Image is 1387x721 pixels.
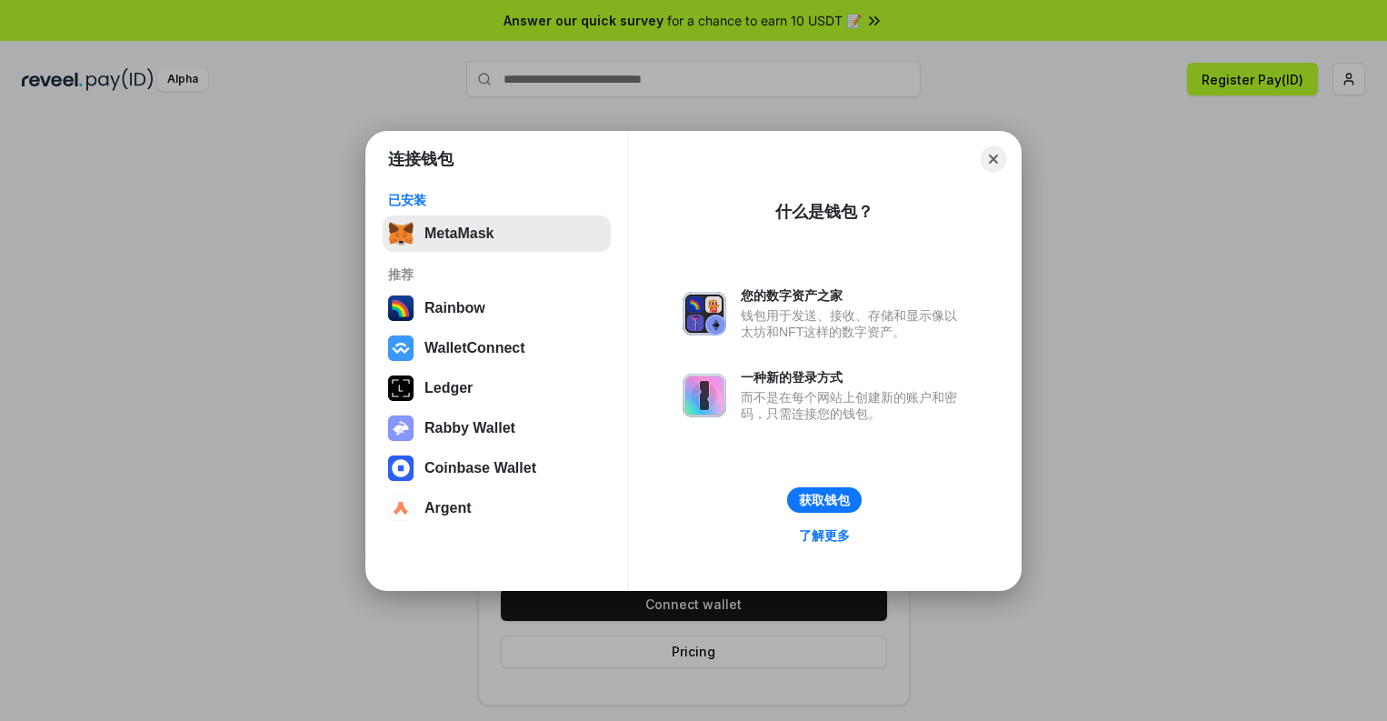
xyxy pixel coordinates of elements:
button: Close [981,146,1006,172]
button: Coinbase Wallet [383,450,611,486]
img: svg+xml,%3Csvg%20fill%3D%22none%22%20height%3D%2233%22%20viewBox%3D%220%200%2035%2033%22%20width%... [388,221,414,246]
div: 一种新的登录方式 [741,369,966,386]
button: MetaMask [383,215,611,252]
div: MetaMask [424,225,494,242]
img: svg+xml,%3Csvg%20xmlns%3D%22http%3A%2F%2Fwww.w3.org%2F2000%2Fsvg%22%20width%3D%2228%22%20height%3... [388,376,414,401]
div: 什么是钱包？ [775,201,873,223]
div: 已安装 [388,192,605,208]
img: svg+xml,%3Csvg%20width%3D%22120%22%20height%3D%22120%22%20viewBox%3D%220%200%20120%20120%22%20fil... [388,295,414,321]
img: svg+xml,%3Csvg%20xmlns%3D%22http%3A%2F%2Fwww.w3.org%2F2000%2Fsvg%22%20fill%3D%22none%22%20viewBox... [683,292,726,335]
div: Rabby Wallet [424,420,515,436]
div: Ledger [424,380,473,396]
button: Ledger [383,370,611,406]
div: 钱包用于发送、接收、存储和显示像以太坊和NFT这样的数字资产。 [741,307,966,340]
img: svg+xml,%3Csvg%20xmlns%3D%22http%3A%2F%2Fwww.w3.org%2F2000%2Fsvg%22%20fill%3D%22none%22%20viewBox... [683,374,726,417]
img: svg+xml,%3Csvg%20width%3D%2228%22%20height%3D%2228%22%20viewBox%3D%220%200%2028%2028%22%20fill%3D... [388,335,414,361]
button: 获取钱包 [787,487,862,513]
div: 推荐 [388,266,605,283]
button: Rainbow [383,290,611,326]
div: 获取钱包 [799,492,850,508]
div: 而不是在每个网站上创建新的账户和密码，只需连接您的钱包。 [741,389,966,422]
div: Rainbow [424,300,485,316]
button: WalletConnect [383,330,611,366]
img: svg+xml,%3Csvg%20width%3D%2228%22%20height%3D%2228%22%20viewBox%3D%220%200%2028%2028%22%20fill%3D... [388,496,414,521]
div: 您的数字资产之家 [741,287,966,304]
img: svg+xml,%3Csvg%20width%3D%2228%22%20height%3D%2228%22%20viewBox%3D%220%200%2028%2028%22%20fill%3D... [388,456,414,481]
a: 了解更多 [788,524,861,547]
button: Rabby Wallet [383,410,611,446]
h1: 连接钱包 [388,148,454,170]
div: 了解更多 [799,527,850,544]
img: svg+xml,%3Csvg%20xmlns%3D%22http%3A%2F%2Fwww.w3.org%2F2000%2Fsvg%22%20fill%3D%22none%22%20viewBox... [388,416,414,441]
div: Argent [424,500,472,516]
button: Argent [383,490,611,526]
div: Coinbase Wallet [424,460,536,476]
div: WalletConnect [424,340,525,356]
